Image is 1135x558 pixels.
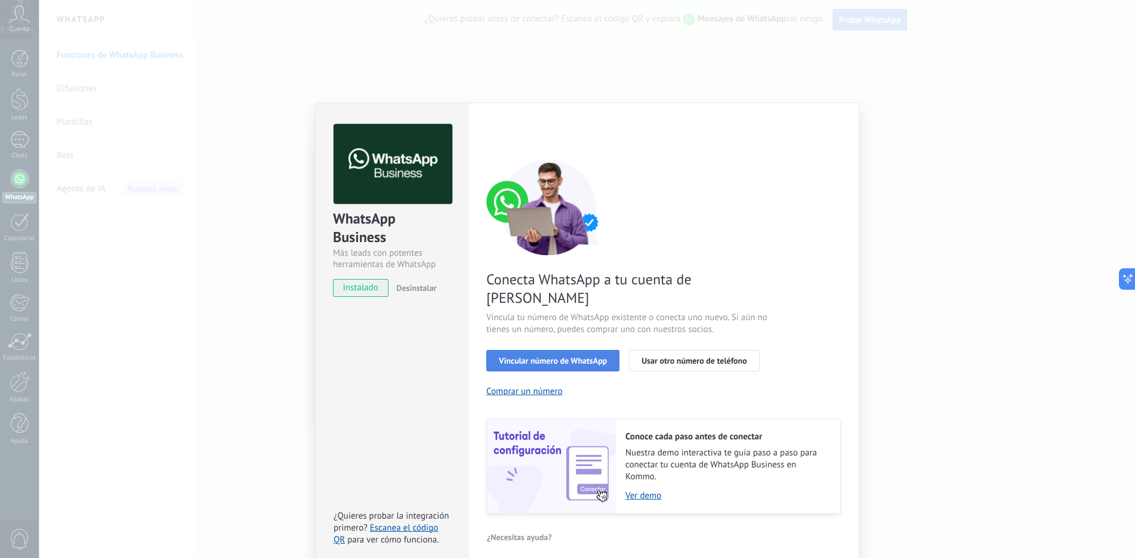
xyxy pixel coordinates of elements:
button: Comprar un número [486,386,563,397]
div: WhatsApp Business [333,209,451,247]
div: Más leads con potentes herramientas de WhatsApp [333,247,451,270]
h2: Conoce cada paso antes de conectar [625,431,828,442]
button: Vincular número de WhatsApp [486,350,619,371]
button: Desinstalar [391,279,436,297]
a: Ver demo [625,490,828,501]
span: Desinstalar [396,283,436,293]
span: Vincula tu número de WhatsApp existente o conecta uno nuevo. Si aún no tienes un número, puedes c... [486,312,770,336]
span: Conecta WhatsApp a tu cuenta de [PERSON_NAME] [486,270,770,307]
button: ¿Necesitas ayuda? [486,528,553,546]
span: Vincular número de WhatsApp [499,356,607,365]
button: Usar otro número de teléfono [629,350,759,371]
span: para ver cómo funciona. [347,534,439,545]
span: ¿Necesitas ayuda? [487,533,552,541]
a: Escanea el código QR [334,522,438,545]
span: Usar otro número de teléfono [641,356,747,365]
span: ¿Quieres probar la integración primero? [334,510,449,534]
img: connect number [486,160,612,255]
img: logo_main.png [334,124,452,204]
span: Nuestra demo interactiva te guía paso a paso para conectar tu cuenta de WhatsApp Business en Kommo. [625,447,828,483]
span: instalado [334,279,388,297]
